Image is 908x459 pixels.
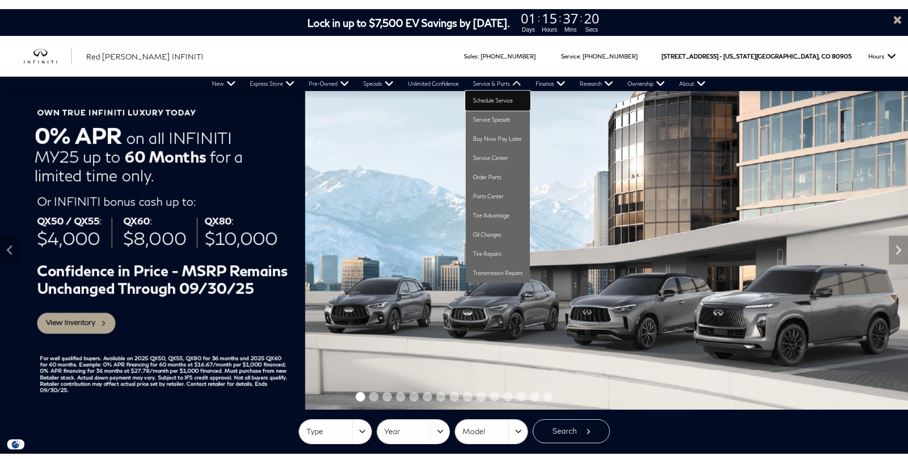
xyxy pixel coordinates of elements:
[382,392,392,402] span: Go to slide 3
[561,53,580,60] span: Service
[306,424,352,439] span: Type
[243,77,302,91] a: Express Store
[466,77,528,91] a: Service & Parts
[580,11,583,25] span: :
[466,264,530,283] a: Transmission Repairs
[559,11,561,25] span: :
[449,392,459,402] span: Go to slide 8
[466,244,530,264] a: Tire Repairs
[832,36,852,77] span: 80905
[519,25,538,34] span: Days
[528,77,572,91] a: Finance
[672,77,713,91] a: About
[423,392,432,402] span: Go to slide 6
[583,25,601,34] span: Secs
[466,91,530,110] a: Schedule Service
[572,77,620,91] a: Research
[863,36,901,77] button: Open the hours dropdown
[476,392,486,402] span: Go to slide 10
[466,168,530,187] a: Order Parts
[821,36,830,77] span: CO
[384,424,430,439] span: Year
[5,439,27,449] section: Click to Open Cookie Consent Modal
[583,11,601,25] span: 20
[481,53,536,60] a: [PHONE_NUMBER]
[205,77,713,91] nav: Main Navigation
[516,392,526,402] span: Go to slide 13
[466,225,530,244] a: Oil Changes
[889,236,908,264] div: Next
[5,439,27,449] img: Opt-Out Icon
[462,424,508,439] span: Model
[540,11,559,25] span: 15
[464,53,478,60] span: Sales
[561,25,580,34] span: Mins
[490,392,499,402] span: Go to slide 11
[466,129,530,149] a: Buy Now Pay Later
[540,25,559,34] span: Hours
[302,77,356,91] a: Pre-Owned
[543,392,553,402] span: Go to slide 15
[356,77,401,91] a: Specials
[205,77,243,91] a: New
[533,419,610,443] button: Search
[530,392,539,402] span: Go to slide 14
[401,77,466,91] a: Unlimited Confidence
[620,77,672,91] a: Ownership
[503,392,513,402] span: Go to slide 12
[561,11,580,25] span: 37
[86,52,203,61] span: Red [PERSON_NAME] INFINITI
[723,36,820,77] span: [US_STATE][GEOGRAPHIC_DATA],
[466,149,530,168] a: Service Center
[466,110,530,129] a: Service Specials
[455,420,527,444] button: Model
[661,36,722,77] span: [STREET_ADDRESS] •
[538,11,540,25] span: :
[24,49,72,64] img: INFINITI
[369,392,379,402] span: Go to slide 2
[519,11,538,25] span: 01
[661,53,852,60] a: [STREET_ADDRESS] • [US_STATE][GEOGRAPHIC_DATA], CO 80905
[377,420,449,444] button: Year
[356,392,365,402] span: Go to slide 1
[892,14,903,25] a: Close
[436,392,446,402] span: Go to slide 7
[299,420,371,444] button: Type
[583,53,638,60] a: [PHONE_NUMBER]
[466,206,530,225] a: Tire Advantage
[409,392,419,402] span: Go to slide 5
[466,187,530,206] a: Parts Center
[463,392,472,402] span: Go to slide 9
[307,17,510,29] span: Lock in up to $7,500 EV Savings by [DATE].
[86,51,203,62] a: Red [PERSON_NAME] INFINITI
[24,49,72,64] a: infiniti
[478,53,479,60] span: :
[396,392,405,402] span: Go to slide 4
[580,53,581,60] span: :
